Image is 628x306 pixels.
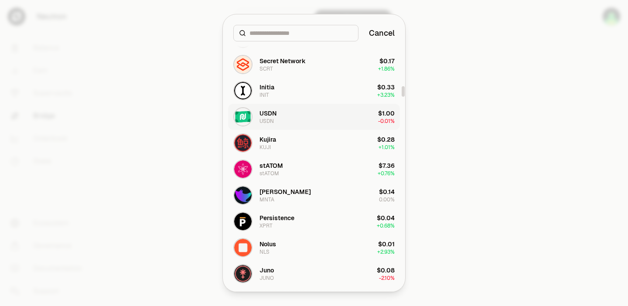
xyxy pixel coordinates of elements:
img: SCRT Logo [234,56,252,73]
div: $0.04 [377,214,395,222]
img: NLS Logo [234,239,252,256]
div: $0.28 [377,135,395,144]
span: + 0.76% [378,170,395,177]
span: + 1.01% [379,144,395,151]
img: MNTA Logo [234,187,252,204]
div: XPRT [259,222,273,229]
div: $0.01 [378,240,395,248]
div: $0.08 [377,266,395,275]
div: stATOM [259,170,279,177]
div: JUNO [259,275,274,282]
span: + 0.08% [376,39,395,46]
span: + 0.68% [377,222,395,229]
div: Persistence [259,214,294,222]
div: USDN [259,118,274,125]
button: XPRT LogoPersistenceXPRT$0.04+0.68% [228,208,400,235]
div: SCRT [259,65,273,72]
button: NLS LogoNolusNLS$0.01+2.93% [228,235,400,261]
span: -2.10% [379,275,395,282]
button: INIT LogoInitiaINIT$0.33+3.23% [228,78,400,104]
button: KUJI LogoKujiraKUJI$0.28+1.01% [228,130,400,156]
div: stATOM [259,161,283,170]
button: SCRT LogoSecret NetworkSCRT$0.17+1.86% [228,51,400,78]
img: USDN Logo [234,108,252,126]
img: INIT Logo [234,82,252,99]
img: JUNO Logo [234,265,252,282]
div: NLS [259,248,270,255]
img: stATOM Logo [234,160,252,178]
div: $0.17 [379,57,395,65]
div: WMATIC.axl [259,39,288,46]
div: Secret Network [259,57,306,65]
div: USDN [259,109,276,118]
div: $1.00 [378,109,395,118]
div: MNTA [259,196,274,203]
div: INIT [259,92,269,99]
div: $0.14 [379,187,395,196]
span: 0.00% [379,196,395,203]
div: [PERSON_NAME] [259,187,311,196]
div: Initia [259,83,274,92]
button: MNTA Logo[PERSON_NAME]MNTA$0.140.00% [228,182,400,208]
button: JUNO LogoJunoJUNO$0.08-2.10% [228,261,400,287]
div: $0.33 [377,83,395,92]
span: -0.01% [378,118,395,125]
span: + 3.23% [377,92,395,99]
div: Juno [259,266,274,275]
span: + 1.86% [378,65,395,72]
img: XPRT Logo [234,213,252,230]
div: KUJI [259,144,271,151]
button: stATOM LogostATOMstATOM$7.36+0.76% [228,156,400,182]
span: + 2.93% [377,248,395,255]
button: USDN LogoUSDNUSDN$1.00-0.01% [228,104,400,130]
img: KUJI Logo [234,134,252,152]
button: Cancel [369,27,395,39]
div: Kujira [259,135,276,144]
div: Nolus [259,240,276,248]
div: $7.36 [379,161,395,170]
